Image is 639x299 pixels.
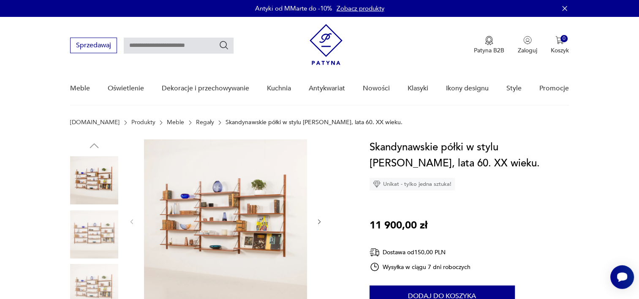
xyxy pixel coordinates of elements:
a: [DOMAIN_NAME] [70,119,120,126]
button: Sprzedawaj [70,38,117,53]
a: Sprzedawaj [70,43,117,49]
button: Patyna B2B [474,36,504,54]
img: Ikona diamentu [373,180,381,188]
a: Meble [167,119,184,126]
a: Regały [196,119,214,126]
img: Patyna - sklep z meblami i dekoracjami vintage [310,24,343,65]
a: Ikona medaluPatyna B2B [474,36,504,54]
a: Antykwariat [309,72,345,105]
a: Promocje [539,72,569,105]
a: Klasyki [408,72,428,105]
h1: Skandynawskie półki w stylu [PERSON_NAME], lata 60. XX wieku. [370,139,569,171]
button: Zaloguj [518,36,537,54]
p: Patyna B2B [474,46,504,54]
div: Dostawa od 150,00 PLN [370,247,471,258]
a: Zobacz produkty [337,4,384,13]
button: 0Koszyk [551,36,569,54]
img: Zdjęcie produktu Skandynawskie półki w stylu Poula Cadoviusa, lata 60. XX wieku. [70,156,118,204]
img: Ikona dostawy [370,247,380,258]
div: 0 [560,35,568,42]
iframe: Smartsupp widget button [610,265,634,289]
div: Wysyłka w ciągu 7 dni roboczych [370,262,471,272]
img: Ikonka użytkownika [523,36,532,44]
div: Unikat - tylko jedna sztuka! [370,178,455,190]
img: Zdjęcie produktu Skandynawskie półki w stylu Poula Cadoviusa, lata 60. XX wieku. [70,210,118,258]
img: Ikona koszyka [555,36,564,44]
a: Nowości [363,72,390,105]
a: Produkty [131,119,155,126]
a: Meble [70,72,90,105]
p: Zaloguj [518,46,537,54]
img: Ikona medalu [485,36,493,45]
p: 11 900,00 zł [370,217,427,234]
p: Koszyk [551,46,569,54]
p: Antyki od MMarte do -10% [255,4,332,13]
a: Dekoracje i przechowywanie [162,72,249,105]
button: Szukaj [219,40,229,50]
a: Oświetlenie [108,72,144,105]
a: Ikony designu [446,72,489,105]
a: Style [506,72,522,105]
p: Skandynawskie półki w stylu [PERSON_NAME], lata 60. XX wieku. [226,119,402,126]
a: Kuchnia [267,72,291,105]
